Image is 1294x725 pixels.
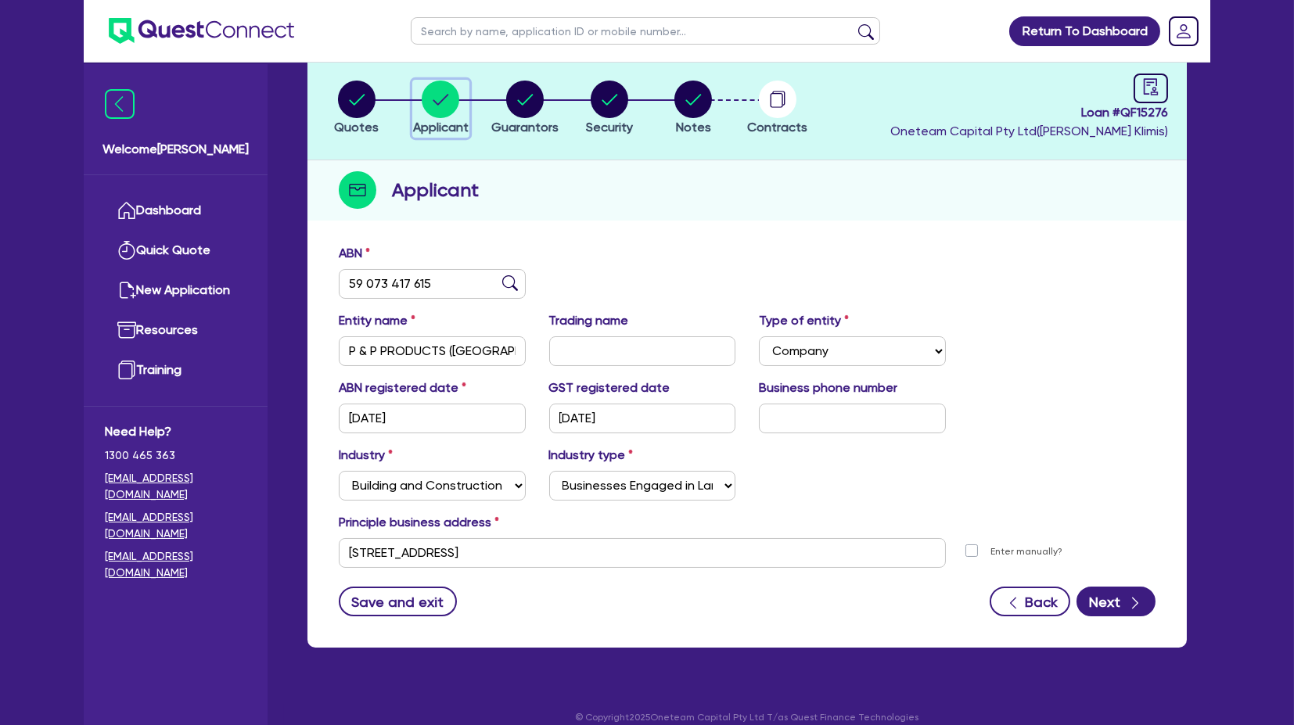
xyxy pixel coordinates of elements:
img: quest-connect-logo-blue [109,18,294,44]
span: Applicant [413,120,469,135]
a: Dashboard [105,191,246,231]
label: Entity name [339,311,415,330]
p: © Copyright 2025 Oneteam Capital Pty Ltd T/as Quest Finance Technologies [297,710,1198,724]
a: [EMAIL_ADDRESS][DOMAIN_NAME] [105,548,246,581]
img: resources [117,321,136,339]
img: training [117,361,136,379]
a: [EMAIL_ADDRESS][DOMAIN_NAME] [105,470,246,503]
button: Contracts [746,80,808,138]
span: Security [586,120,633,135]
input: Search by name, application ID or mobile number... [411,17,880,45]
span: Welcome [PERSON_NAME] [102,140,249,159]
img: new-application [117,281,136,300]
button: Quotes [333,80,379,138]
button: Security [585,80,634,138]
input: DD / MM / YYYY [339,404,526,433]
span: Need Help? [105,422,246,441]
a: Training [105,350,246,390]
span: Oneteam Capital Pty Ltd ( [PERSON_NAME] Klimis ) [890,124,1168,138]
label: Enter manually? [990,544,1062,559]
label: ABN [339,244,370,263]
button: Applicant [412,80,469,138]
button: Notes [674,80,713,138]
span: Quotes [334,120,379,135]
img: icon-menu-close [105,89,135,119]
a: [EMAIL_ADDRESS][DOMAIN_NAME] [105,509,246,542]
img: step-icon [339,171,376,209]
a: Quick Quote [105,231,246,271]
label: Trading name [549,311,629,330]
button: Back [990,587,1070,616]
span: 1300 465 363 [105,447,246,464]
span: Notes [676,120,711,135]
label: Business phone number [759,379,897,397]
button: Next [1077,587,1156,616]
span: Contracts [747,120,807,135]
label: Industry [339,446,393,465]
h2: Applicant [392,176,479,204]
img: quick-quote [117,241,136,260]
label: GST registered date [549,379,670,397]
label: ABN registered date [339,379,466,397]
label: Principle business address [339,513,499,532]
img: abn-lookup icon [502,275,518,291]
button: Save and exit [339,587,457,616]
label: Industry type [549,446,634,465]
span: Guarantors [491,120,559,135]
label: Type of entity [759,311,849,330]
span: Loan # QF15276 [890,103,1168,122]
button: Guarantors [491,80,559,138]
a: Resources [105,310,246,350]
a: New Application [105,271,246,310]
input: DD / MM / YYYY [549,404,736,433]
